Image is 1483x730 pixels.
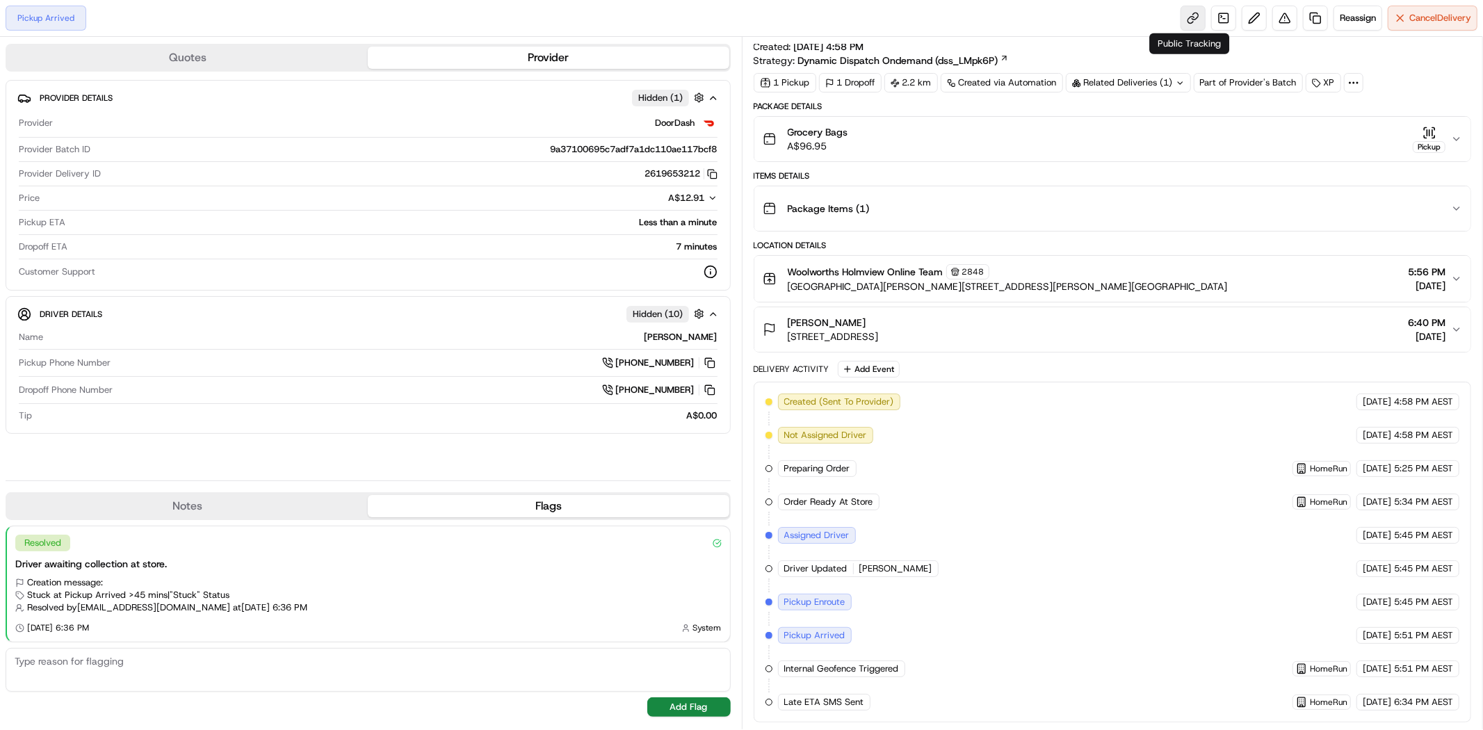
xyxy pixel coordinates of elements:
button: CancelDelivery [1388,6,1477,31]
div: A$0.00 [38,409,718,422]
span: [DATE] 4:58 PM [794,40,864,53]
span: Internal Geofence Triggered [784,663,899,675]
span: 5:25 PM AEST [1394,462,1453,475]
a: [PHONE_NUMBER] [602,382,718,398]
button: Woolworths Holmview Online Team2848[GEOGRAPHIC_DATA][PERSON_NAME][STREET_ADDRESS][PERSON_NAME][GE... [754,256,1471,302]
span: Provider Batch ID [19,143,90,156]
span: [DATE] [1363,462,1391,475]
button: Grocery BagsA$96.95Pickup [754,117,1471,161]
span: [PHONE_NUMBER] [616,357,695,369]
span: Pickup Enroute [784,596,845,608]
span: at [DATE] 6:36 PM [233,601,307,614]
span: Provider Delivery ID [19,168,101,180]
span: [DATE] [1408,279,1445,293]
div: Driver awaiting collection at store. [15,557,722,571]
span: DoorDash [656,117,695,129]
button: Add Flag [647,697,731,717]
button: Pickup [1413,126,1445,153]
span: System [693,622,722,633]
span: Creation message: [27,576,103,589]
span: 6:40 PM [1408,316,1445,330]
a: Created via Automation [941,73,1063,92]
div: Location Details [754,240,1472,251]
span: 5:34 PM AEST [1394,496,1453,508]
button: Driver DetailsHidden (10) [17,302,719,325]
button: [PERSON_NAME][STREET_ADDRESS]6:40 PM[DATE] [754,307,1471,352]
div: Strategy: [754,54,1009,67]
span: Name [19,331,43,343]
span: 9a37100695c7adf7a1dc110ae117bcf8 [551,143,718,156]
span: 5:51 PM AEST [1394,629,1453,642]
div: Items Details [754,170,1472,181]
div: 1 Pickup [754,73,816,92]
span: Not Assigned Driver [784,429,867,441]
span: Pickup Arrived [784,629,845,642]
span: Assigned Driver [784,529,850,542]
span: 5:45 PM AEST [1394,529,1453,542]
span: 6:34 PM AEST [1394,696,1453,708]
span: [DATE] [1363,562,1391,575]
span: [DATE] 6:36 PM [27,622,89,633]
span: HomeRun [1310,697,1347,708]
span: Dropoff Phone Number [19,384,113,396]
span: 5:45 PM AEST [1394,596,1453,608]
span: Late ETA SMS Sent [784,696,864,708]
button: Flags [368,495,729,517]
div: Related Deliveries (1) [1066,73,1191,92]
span: 4:58 PM AEST [1394,429,1453,441]
span: 5:56 PM [1408,265,1445,279]
span: Created: [754,40,864,54]
button: HomeRun [1296,663,1347,674]
div: Package Details [754,101,1472,112]
span: Tip [19,409,32,422]
span: [DATE] [1363,663,1391,675]
span: [DATE] [1363,596,1391,608]
span: Package Items ( 1 ) [788,202,870,216]
span: 4:58 PM AEST [1394,396,1453,408]
span: HomeRun [1310,463,1347,474]
span: [DATE] [1363,429,1391,441]
span: HomeRun [1310,663,1347,674]
span: Customer Support [19,266,95,278]
span: Woolworths Holmview Online Team [788,265,943,279]
span: Driver Updated [784,562,848,575]
button: Provider [368,47,729,69]
button: 2619653212 [645,168,718,180]
span: Cancel Delivery [1409,12,1471,24]
span: Order Ready At Store [784,496,873,508]
span: Preparing Order [784,462,850,475]
span: 5:45 PM AEST [1394,562,1453,575]
span: [DATE] [1363,696,1391,708]
button: Hidden (10) [626,305,708,323]
span: Dropoff ETA [19,241,67,253]
span: A$12.91 [669,192,705,204]
div: 1 Dropoff [819,73,882,92]
img: doordash_logo_v2.png [701,115,718,131]
span: [PERSON_NAME] [859,562,932,575]
span: Reassign [1340,12,1376,24]
div: Public Tracking [1149,33,1229,54]
span: [DATE] [1408,330,1445,343]
span: [PHONE_NUMBER] [616,384,695,396]
button: Provider DetailsHidden (1) [17,86,719,109]
button: Hidden (1) [632,89,708,106]
span: HomeRun [1310,496,1347,508]
button: A$12.91 [595,192,718,204]
div: Pickup [1413,141,1445,153]
span: Pickup Phone Number [19,357,111,369]
span: Provider Details [40,92,113,104]
span: Hidden ( 1 ) [638,92,683,104]
button: Notes [7,495,368,517]
span: Grocery Bags [788,125,848,139]
span: Pickup ETA [19,216,65,229]
span: 5:51 PM AEST [1394,663,1453,675]
div: Resolved [15,535,70,551]
a: Dynamic Dispatch Ondemand (dss_LMpk6P) [798,54,1009,67]
button: Quotes [7,47,368,69]
span: Dynamic Dispatch Ondemand (dss_LMpk6P) [798,54,998,67]
div: 7 minutes [73,241,718,253]
span: Created (Sent To Provider) [784,396,894,408]
span: Driver Details [40,309,102,320]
